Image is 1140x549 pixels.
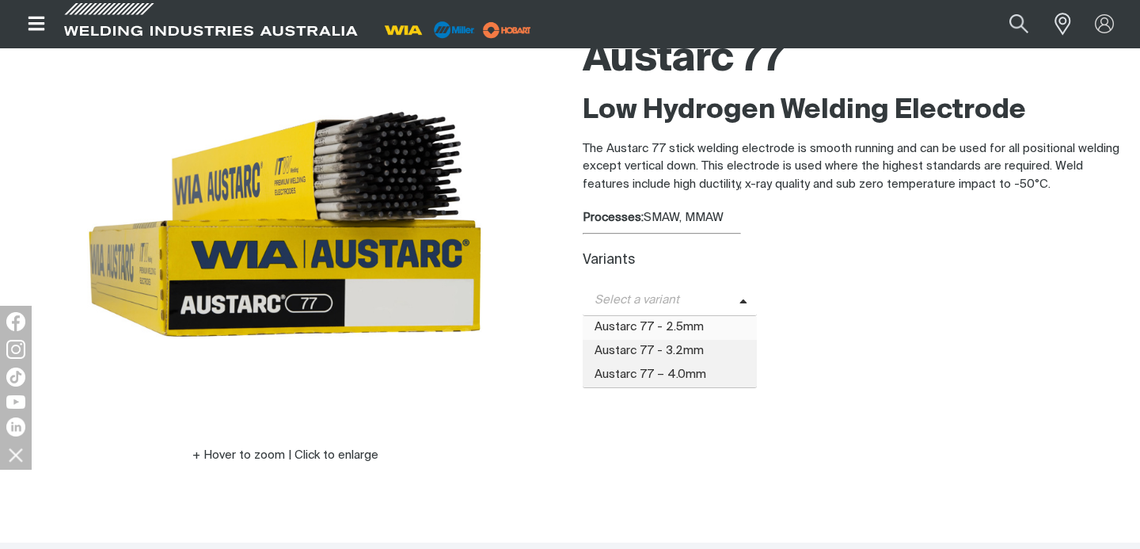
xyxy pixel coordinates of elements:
[478,18,536,42] img: miller
[6,395,25,409] img: YouTube
[992,6,1046,42] button: Search products
[6,312,25,331] img: Facebook
[583,34,1127,86] h1: Austarc 77
[583,140,1127,194] p: The Austarc 77 stick welding electrode is smooth running and can be used for all positional weldi...
[478,24,536,36] a: miller
[583,254,635,267] label: Variants
[583,364,757,387] span: Austarc 77 – 4.0mm
[583,93,1127,128] h2: Low Hydrogen Welding Electrode
[972,6,1046,42] input: Product name or item number...
[2,441,29,468] img: hide socials
[583,209,1127,227] div: SMAW, MMAW
[87,26,483,422] img: Austarc 77
[583,292,739,310] span: Select a variant
[6,417,25,437] img: LinkedIn
[183,446,388,465] button: Hover to zoom | Click to enlarge
[6,340,25,359] img: Instagram
[583,212,644,223] strong: Processes:
[583,340,757,364] span: Austarc 77 - 3.2mm
[6,368,25,387] img: TikTok
[583,316,757,340] span: Austarc 77 - 2.5mm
